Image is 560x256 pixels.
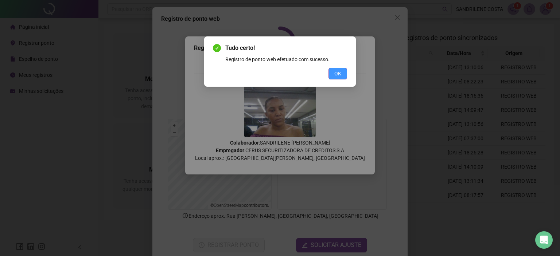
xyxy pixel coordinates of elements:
[225,44,347,52] span: Tudo certo!
[225,55,347,63] div: Registro de ponto web efetuado com sucesso.
[334,70,341,78] span: OK
[213,44,221,52] span: check-circle
[328,68,347,79] button: OK
[535,231,553,249] div: Open Intercom Messenger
